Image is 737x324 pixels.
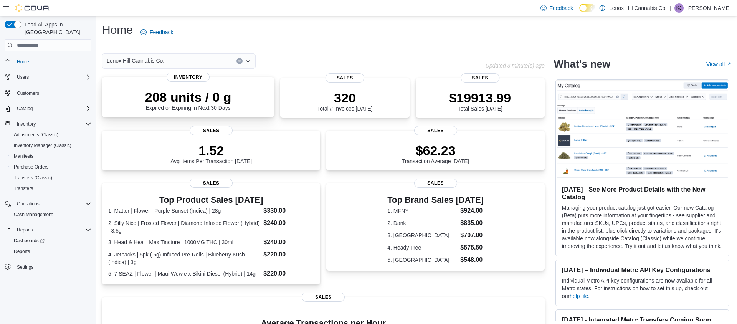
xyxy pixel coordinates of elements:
span: Reports [14,225,91,235]
div: Kevin Jimenez [674,3,684,13]
button: Clear input [236,58,243,64]
button: Inventory [14,119,39,129]
span: Home [14,57,91,66]
a: help file [570,293,588,299]
dd: $924.00 [460,206,484,215]
dt: 1. Matter | Flower | Purple Sunset (Indica) | 28g [108,207,260,215]
button: Inventory [2,119,94,129]
div: Total Sales [DATE] [449,90,511,112]
a: Manifests [11,152,36,161]
p: $19913.99 [449,90,511,106]
button: Reports [2,225,94,235]
span: Feedback [150,28,173,36]
p: Individual Metrc API key configurations are now available for all Metrc states. For instructions ... [562,277,723,300]
h3: [DATE] - Integrated Metrc Transfers Coming Soon [562,316,723,324]
dd: $707.00 [460,231,484,240]
div: Avg Items Per Transaction [DATE] [170,143,252,164]
span: Users [14,73,91,82]
span: Adjustments (Classic) [14,132,58,138]
p: $62.23 [402,143,469,158]
button: Reports [8,246,94,257]
span: Transfers (Classic) [11,173,91,182]
p: | [670,3,671,13]
span: Reports [14,248,30,255]
span: Cash Management [14,212,53,218]
button: Catalog [14,104,36,113]
span: Purchase Orders [14,164,49,170]
a: Feedback [537,0,576,16]
dt: 2. Silly Nice | Frosted Flower | Diamond Infused Flower (Hybrid) | 3.5g [108,219,260,235]
span: Settings [14,262,91,272]
span: Sales [414,126,457,135]
button: Inventory Manager (Classic) [8,140,94,151]
button: Catalog [2,103,94,114]
p: 208 units / 0 g [145,89,231,105]
button: Manifests [8,151,94,162]
button: Home [2,56,94,67]
span: Settings [17,264,33,270]
span: Sales [190,126,233,135]
span: Sales [302,293,345,302]
input: Dark Mode [579,4,595,12]
span: Sales [461,73,499,83]
button: Operations [2,198,94,209]
span: Purchase Orders [11,162,91,172]
a: Purchase Orders [11,162,52,172]
span: Inventory Manager (Classic) [11,141,91,150]
a: Adjustments (Classic) [11,130,61,139]
button: Settings [2,261,94,273]
button: Operations [14,199,43,208]
span: Dashboards [14,238,45,244]
dt: 5. [GEOGRAPHIC_DATA] [387,256,457,264]
button: Transfers (Classic) [8,172,94,183]
h3: [DATE] – Individual Metrc API Key Configurations [562,266,723,274]
h3: Top Brand Sales [DATE] [387,195,484,205]
dt: 5. 7 SEAZ | Flower | Maui Wowie x Bikini Diesel (Hybrid) | 14g [108,270,260,278]
span: Adjustments (Classic) [11,130,91,139]
span: Manifests [11,152,91,161]
span: Users [17,74,29,80]
dd: $548.00 [460,255,484,264]
span: Transfers [11,184,91,193]
span: KJ [676,3,682,13]
dd: $835.00 [460,218,484,228]
span: Inventory [14,119,91,129]
span: Dashboards [11,236,91,245]
a: Dashboards [8,235,94,246]
dt: 4. Heady Tree [387,244,457,251]
dt: 3. Head & Heal | Max Tincture | 1000MG THC | 30ml [108,238,260,246]
span: Inventory [167,73,210,82]
button: Cash Management [8,209,94,220]
a: Inventory Manager (Classic) [11,141,74,150]
span: Operations [17,201,40,207]
a: Dashboards [11,236,48,245]
a: Customers [14,89,42,98]
h1: Home [102,22,133,38]
span: Cash Management [11,210,91,219]
a: Transfers (Classic) [11,173,55,182]
span: Customers [17,90,39,96]
span: Customers [14,88,91,98]
h3: Top Product Sales [DATE] [108,195,314,205]
dd: $575.50 [460,243,484,252]
button: Users [14,73,32,82]
dd: $220.00 [263,250,314,259]
span: Reports [17,227,33,233]
button: Open list of options [245,58,251,64]
img: Cova [15,4,50,12]
dt: 1. MFNY [387,207,457,215]
dd: $240.00 [263,218,314,228]
a: Feedback [137,25,176,40]
span: Sales [190,179,233,188]
dt: 4. Jetpacks | 5pk (.6g) Infused Pre-Rolls | Blueberry Kush (Indica) | 3g [108,251,260,266]
a: Cash Management [11,210,56,219]
span: Transfers (Classic) [14,175,52,181]
h3: [DATE] - See More Product Details with the New Catalog [562,185,723,201]
a: Transfers [11,184,36,193]
span: Feedback [550,4,573,12]
span: Home [17,59,29,65]
p: Lenox Hill Cannabis Co. [609,3,667,13]
span: Reports [11,247,91,256]
button: Purchase Orders [8,162,94,172]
